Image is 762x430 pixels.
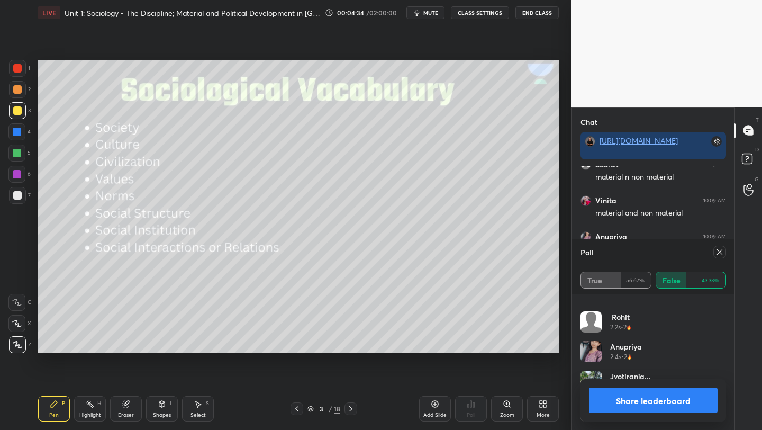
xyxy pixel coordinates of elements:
div: material n non material [595,172,726,183]
h5: 2.4s [610,352,621,362]
img: 9562a08b38454d43940640751e0a9ae1.jpg [580,231,591,242]
a: [URL][DOMAIN_NAME] [600,136,678,146]
button: mute [406,6,444,19]
div: L [170,401,173,406]
div: Eraser [118,413,134,418]
img: streak-poll-icon.44701ccd.svg [627,325,631,330]
h4: Anupriya [610,341,642,352]
div: 10:09 AM [703,162,726,168]
h5: 2 [623,322,627,332]
h4: Poll [580,247,594,258]
div: 4 [8,123,31,140]
p: Chat [572,108,606,136]
img: streak-poll-icon.44701ccd.svg [627,354,632,360]
img: 47574dbe031f4597aec994600e4bb0d4.jpg [580,371,602,392]
h4: Unit 1: Sociology - The Discipline; Material and Political Development in [GEOGRAPHIC_DATA] [65,8,321,18]
div: Zoom [500,413,514,418]
p: T [756,116,759,124]
img: default.png [580,311,602,333]
p: D [755,146,759,154]
h4: Rohit [610,311,631,322]
h5: • [621,322,623,332]
div: Highlight [79,413,101,418]
img: 9562a08b38454d43940640751e0a9ae1.jpg [580,341,602,362]
div: H [97,401,101,406]
button: CLASS SETTINGS [451,6,509,19]
div: 6 [8,166,31,183]
button: Share leaderboard [589,388,718,413]
h6: Sourav [595,160,619,169]
div: material and non material [595,208,726,219]
div: 18 [334,404,340,414]
div: Z [9,336,31,353]
h5: 2.2s [610,322,621,332]
div: P [62,401,65,406]
p: G [755,175,759,183]
div: Select [190,413,206,418]
div: grid [572,166,734,350]
h4: Jyotiranja... [610,371,651,382]
div: grid [580,303,726,430]
div: 1 [9,60,30,77]
div: S [206,401,209,406]
span: mute [423,9,438,16]
img: 82ecc7d2daff4a4da8f481c1eecfcdce.jpg [580,195,591,206]
div: / [329,406,332,412]
div: C [8,294,31,311]
div: X [8,315,31,332]
div: Shapes [153,413,171,418]
h5: • [621,352,624,362]
div: 3 [316,406,326,412]
div: 3 [9,102,31,119]
div: Pen [49,413,59,418]
div: 10:09 AM [703,234,726,240]
img: 591878f476c24af985e159e655de506f.jpg [585,136,595,147]
h6: Anupriya [595,232,627,241]
h6: Vinita [595,196,616,205]
div: More [537,413,550,418]
h5: 2 [624,352,627,362]
div: 5 [8,145,31,162]
div: 7 [9,187,31,204]
button: End Class [515,6,559,19]
div: 10:09 AM [703,198,726,204]
div: Add Slide [423,413,447,418]
div: LIVE [38,6,60,19]
div: 2 [9,81,31,98]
